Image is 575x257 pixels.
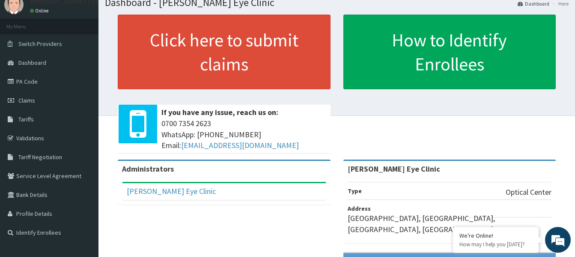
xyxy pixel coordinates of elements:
textarea: Type your message and hit 'Enter' [4,168,163,198]
a: [EMAIL_ADDRESS][DOMAIN_NAME] [181,140,299,150]
span: Tariff Negotiation [18,153,62,161]
span: Switch Providers [18,40,62,48]
span: Tariffs [18,115,34,123]
b: Type [348,187,362,195]
a: Online [30,8,51,14]
span: 0700 7354 2623 WhatsApp: [PHONE_NUMBER] Email: [161,118,326,151]
a: Click here to submit claims [118,15,331,89]
div: Minimize live chat window [140,4,161,25]
img: d_794563401_company_1708531726252_794563401 [16,43,35,64]
b: Address [348,205,371,212]
span: Claims [18,97,35,104]
a: [PERSON_NAME] Eye Clinic [127,186,216,196]
p: [GEOGRAPHIC_DATA], [GEOGRAPHIC_DATA], [GEOGRAPHIC_DATA], [GEOGRAPHIC_DATA] [348,213,552,235]
b: If you have any issue, reach us on: [161,107,278,117]
div: We're Online! [459,232,532,239]
span: Dashboard [18,59,46,67]
p: How may I help you today? [459,241,532,248]
span: We're online! [50,75,118,162]
strong: [PERSON_NAME] Eye Clinic [348,164,440,174]
div: Chat with us now [45,48,144,59]
b: Administrators [122,164,174,174]
p: Optical Center [506,187,551,198]
a: How to Identify Enrollees [343,15,556,89]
